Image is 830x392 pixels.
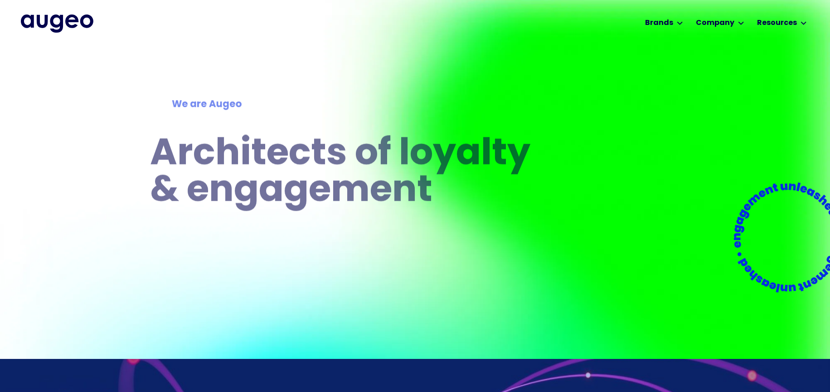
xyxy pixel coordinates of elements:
h1: Architects of loyalty & engagement [150,136,542,210]
img: Augeo's full logo in midnight blue. [21,15,93,33]
div: We are Augeo [172,97,520,112]
a: home [21,15,93,33]
div: Resources [757,18,797,29]
div: Company [696,18,734,29]
div: Brands [645,18,673,29]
